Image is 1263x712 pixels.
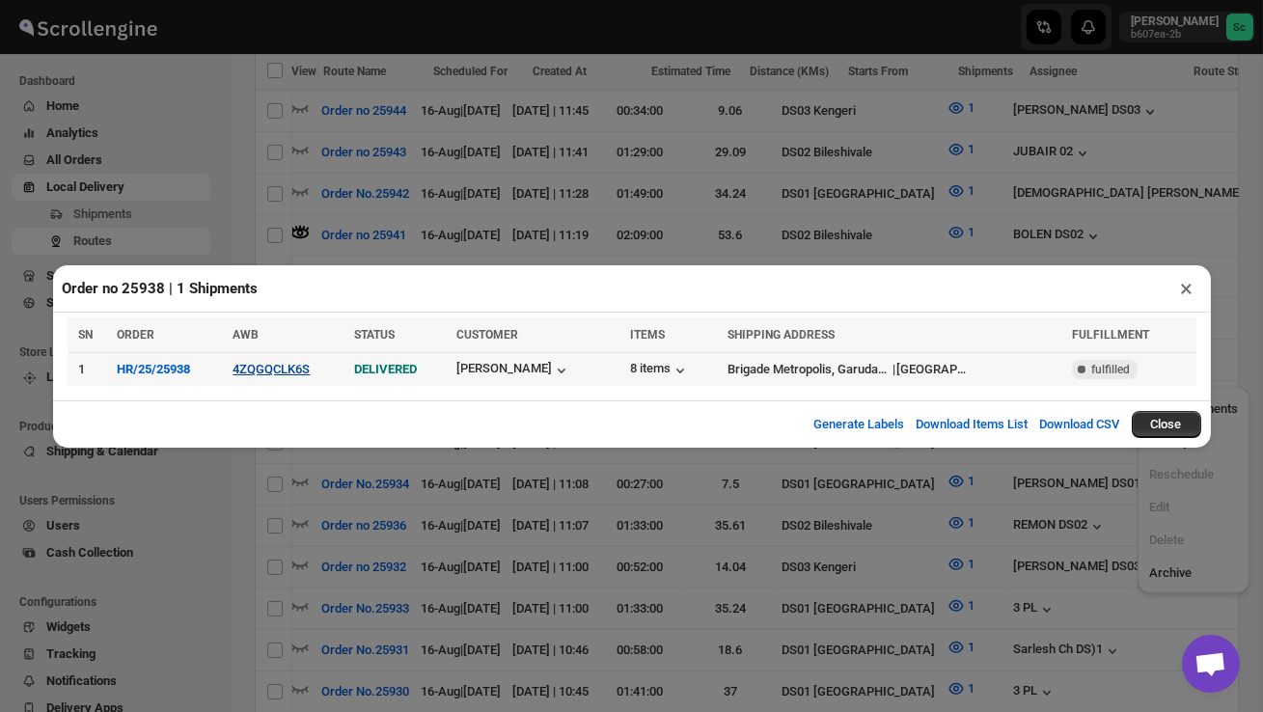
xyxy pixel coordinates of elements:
button: Generate Labels [803,405,917,444]
button: [PERSON_NAME] [456,361,571,380]
button: Download CSV [1029,405,1132,444]
span: STATUS [354,328,395,342]
button: 4ZQGQCLK6S [233,362,310,376]
span: AWB [233,328,259,342]
button: HR/25/25938 [117,362,190,376]
span: fulfilled [1091,362,1130,377]
div: | [728,360,1060,379]
h2: Order no 25938 | 1 Shipments [63,279,259,298]
td: 1 [68,352,111,386]
div: [GEOGRAPHIC_DATA] [896,360,968,379]
span: SN [79,328,94,342]
button: Download Items List [905,405,1040,444]
span: DELIVERED [354,362,417,376]
button: 8 items [630,361,690,380]
span: ITEMS [630,328,665,342]
button: × [1173,275,1201,302]
span: FULFILLMENT [1072,328,1149,342]
a: Open chat [1182,635,1240,693]
span: SHIPPING ADDRESS [728,328,835,342]
span: CUSTOMER [456,328,518,342]
span: ORDER [117,328,154,342]
button: Close [1132,411,1201,438]
div: Brigade Metropolis, Garudachar Palya, [GEOGRAPHIC_DATA] [728,360,892,379]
